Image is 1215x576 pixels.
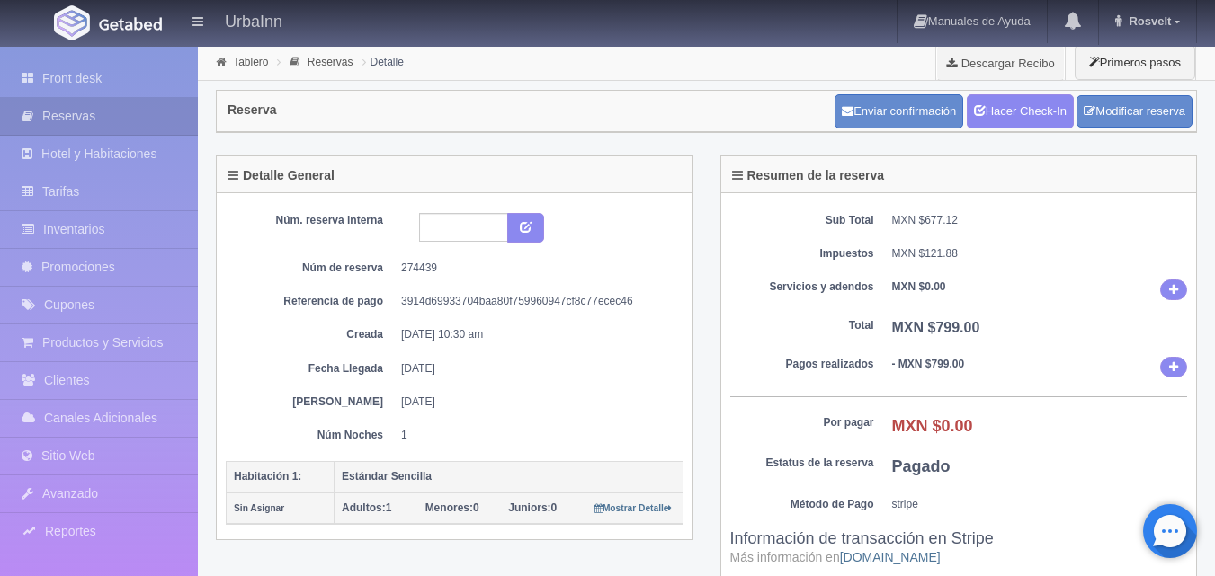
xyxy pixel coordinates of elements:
small: Más información en [730,550,941,564]
a: Mostrar Detalle [594,501,673,514]
h3: Información de transacción en Stripe [730,530,1188,566]
h4: Reserva [228,103,277,117]
dd: 3914d69933704baa80f759960947cf8c77ecec46 [401,294,670,309]
li: Detalle [358,53,408,70]
a: Descargar Recibo [936,45,1065,81]
b: MXN $0.00 [892,417,973,435]
strong: Adultos: [342,501,386,514]
b: MXN $0.00 [892,280,946,293]
a: [DOMAIN_NAME] [840,550,941,564]
dt: Núm de reserva [239,261,383,276]
dt: Pagos realizados [730,357,874,372]
button: Enviar confirmación [835,94,963,128]
strong: Juniors: [508,501,550,514]
a: Tablero [233,56,268,68]
a: Hacer Check-In [967,94,1074,128]
th: Estándar Sencilla [335,461,683,492]
span: 1 [342,501,391,514]
dt: [PERSON_NAME] [239,394,383,410]
b: Pagado [892,457,951,475]
dt: Creada [239,327,383,342]
b: MXN $799.00 [892,320,980,335]
dd: [DATE] [401,361,670,377]
dt: Servicios y adendos [730,279,874,295]
b: - MXN $799.00 [892,358,965,370]
button: Primeros pasos [1075,45,1195,80]
dt: Por pagar [730,415,874,430]
dt: Referencia de pago [239,294,383,309]
strong: Menores: [425,501,473,514]
dt: Fecha Llegada [239,361,383,377]
img: Getabed [54,5,90,40]
dd: MXN $677.12 [892,213,1188,228]
dt: Sub Total [730,213,874,228]
h4: Detalle General [228,169,335,182]
span: 0 [508,501,557,514]
dt: Total [730,318,874,333]
dd: [DATE] [401,394,670,410]
h4: Resumen de la reserva [732,169,885,182]
img: Getabed [99,17,162,31]
dt: Núm Noches [239,428,383,443]
dd: [DATE] 10:30 am [401,327,670,342]
dt: Núm. reserva interna [239,213,383,228]
dd: 274439 [401,261,670,276]
b: Habitación 1: [234,470,301,483]
span: Rosvelt [1124,14,1171,28]
dd: MXN $121.88 [892,246,1188,261]
span: 0 [425,501,479,514]
dd: stripe [892,497,1188,512]
dt: Estatus de la reserva [730,456,874,471]
h4: UrbaInn [225,9,282,31]
small: Sin Asignar [234,503,284,513]
dt: Método de Pago [730,497,874,512]
a: Reservas [308,56,353,68]
small: Mostrar Detalle [594,503,673,513]
dd: 1 [401,428,670,443]
a: Modificar reserva [1077,95,1193,128]
dt: Impuestos [730,246,874,261]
